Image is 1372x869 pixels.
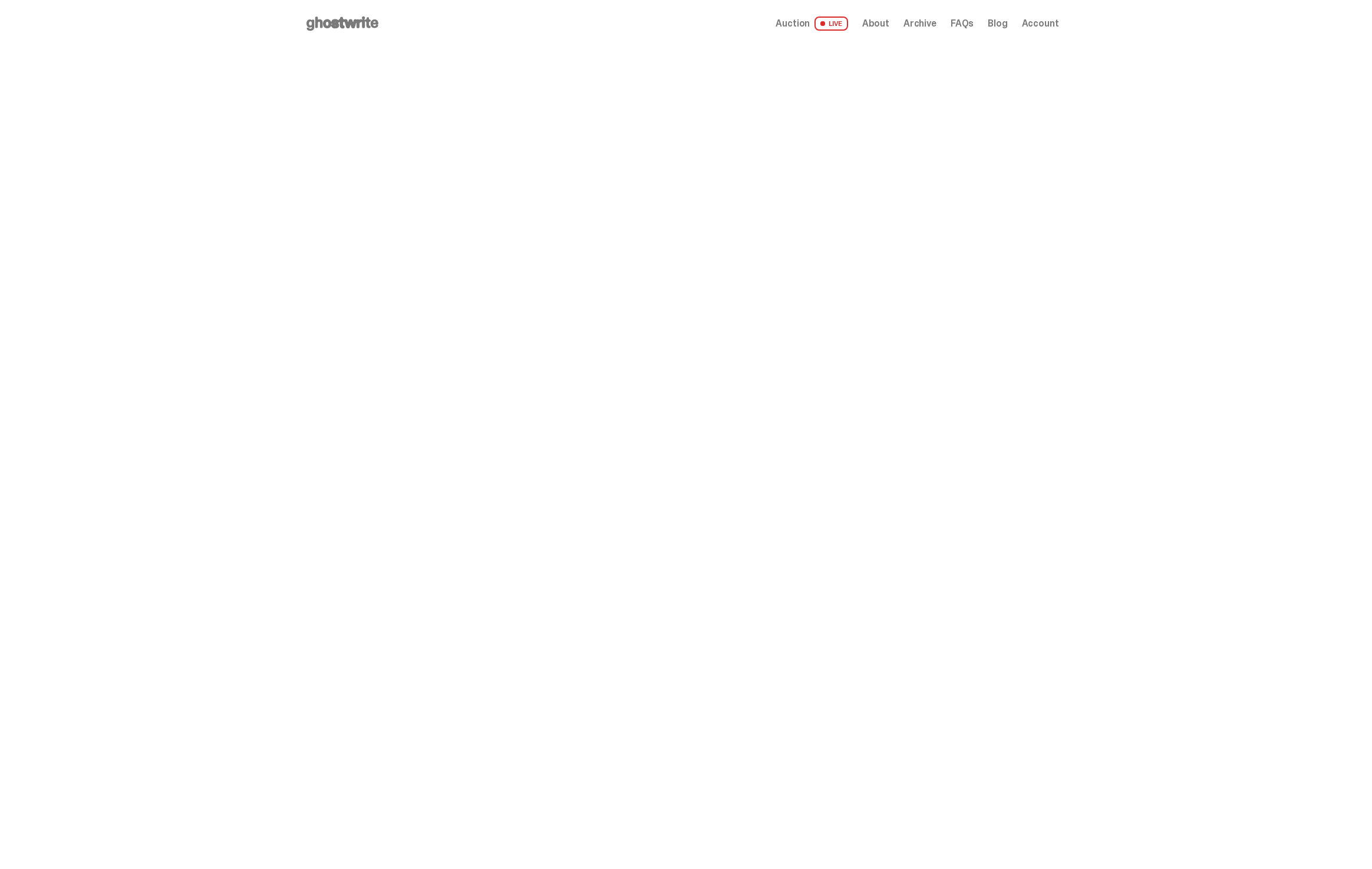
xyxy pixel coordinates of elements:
[1022,19,1059,28] a: Account
[776,19,810,28] span: Auction
[988,19,1007,28] a: Blog
[951,19,974,28] a: FAQs
[776,17,847,31] a: Auction LIVE
[862,19,889,28] a: About
[903,19,936,28] a: Archive
[814,17,848,31] span: LIVE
